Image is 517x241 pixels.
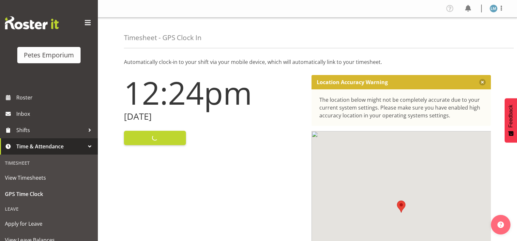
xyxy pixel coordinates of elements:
span: Inbox [16,109,95,119]
span: Roster [16,93,95,102]
div: The location below might not be completely accurate due to your current system settings. Please m... [319,96,483,119]
p: Automatically clock-in to your shift via your mobile device, which will automatically link to you... [124,58,491,66]
div: Timesheet [2,156,96,170]
img: Rosterit website logo [5,16,59,29]
img: help-xxl-2.png [497,221,504,228]
div: Leave [2,202,96,216]
span: Apply for Leave [5,219,93,229]
p: Location Accuracy Warning [317,79,388,85]
a: Apply for Leave [2,216,96,232]
button: Feedback - Show survey [505,98,517,143]
span: Shifts [16,125,85,135]
h1: 12:24pm [124,75,304,110]
button: Close message [479,79,486,85]
h2: [DATE] [124,112,304,122]
img: lianne-morete5410.jpg [490,5,497,12]
span: GPS Time Clock [5,189,93,199]
a: GPS Time Clock [2,186,96,202]
div: Petes Emporium [24,50,74,60]
h4: Timesheet - GPS Clock In [124,34,202,41]
span: Time & Attendance [16,142,85,151]
a: View Timesheets [2,170,96,186]
span: View Timesheets [5,173,93,183]
span: Feedback [508,105,514,128]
